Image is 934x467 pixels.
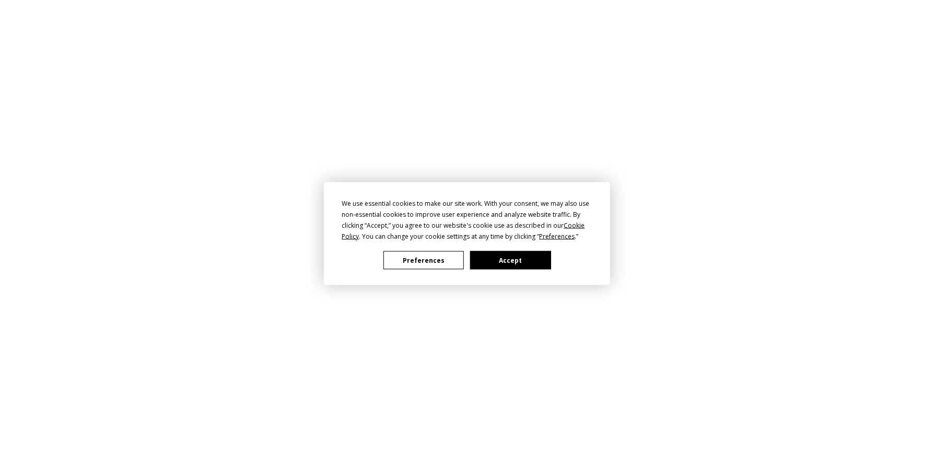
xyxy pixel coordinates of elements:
div: We use essential cookies to make our site work. With your consent, we may also use non-essential ... [342,198,592,242]
button: Preferences [383,251,464,270]
button: Accept [470,251,551,270]
span: Cookie Policy [342,221,585,241]
span: Preferences [539,232,575,241]
div: Cookie Consent Prompt [324,182,610,285]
